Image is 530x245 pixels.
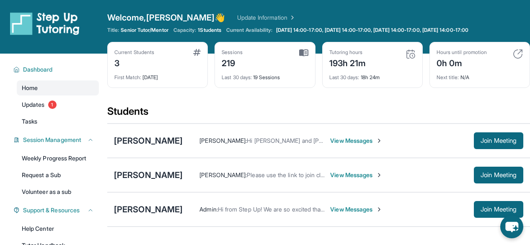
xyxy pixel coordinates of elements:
[376,206,383,213] img: Chevron-Right
[17,114,99,129] a: Tasks
[513,49,523,59] img: card
[287,13,296,22] img: Chevron Right
[330,171,383,179] span: View Messages
[114,74,141,80] span: First Match :
[22,117,37,126] span: Tasks
[222,69,308,81] div: 19 Sessions
[17,184,99,199] a: Volunteer as a sub
[199,206,217,213] span: Admin :
[198,27,221,34] span: 1 Students
[20,65,94,74] button: Dashboard
[193,49,201,56] img: card
[107,27,119,34] span: Title:
[329,49,366,56] div: Tutoring hours
[17,221,99,236] a: Help Center
[222,56,243,69] div: 219
[329,56,366,69] div: 193h 21m
[17,80,99,95] a: Home
[107,105,530,123] div: Students
[114,69,201,81] div: [DATE]
[114,135,183,147] div: [PERSON_NAME]
[500,215,523,238] button: chat-button
[17,97,99,112] a: Updates1
[20,206,94,214] button: Support & Resources
[199,171,247,178] span: [PERSON_NAME] :
[22,101,45,109] span: Updates
[330,137,383,145] span: View Messages
[23,65,53,74] span: Dashboard
[406,49,416,59] img: card
[329,69,416,81] div: 18h 24m
[17,151,99,166] a: Weekly Progress Report
[114,169,183,181] div: [PERSON_NAME]
[481,138,517,143] span: Join Meeting
[474,132,523,149] button: Join Meeting
[114,204,183,215] div: [PERSON_NAME]
[22,84,38,92] span: Home
[376,172,383,178] img: Chevron-Right
[10,12,80,35] img: logo
[226,27,272,34] span: Current Availability:
[299,49,308,57] img: card
[437,74,459,80] span: Next title :
[107,12,225,23] span: Welcome, [PERSON_NAME] 👋
[274,27,470,34] a: [DATE] 14:00-17:00, [DATE] 14:00-17:00, [DATE] 14:00-17:00, [DATE] 14:00-17:00
[173,27,196,34] span: Capacity:
[222,74,252,80] span: Last 30 days :
[474,201,523,218] button: Join Meeting
[437,49,487,56] div: Hours until promotion
[474,167,523,183] button: Join Meeting
[114,49,154,56] div: Current Students
[437,56,487,69] div: 0h 0m
[114,56,154,69] div: 3
[481,173,517,178] span: Join Meeting
[237,13,296,22] a: Update Information
[48,101,57,109] span: 1
[329,74,359,80] span: Last 30 days :
[17,168,99,183] a: Request a Sub
[376,137,383,144] img: Chevron-Right
[330,205,383,214] span: View Messages
[121,27,168,34] span: Senior Tutor/Mentor
[481,207,517,212] span: Join Meeting
[276,27,468,34] span: [DATE] 14:00-17:00, [DATE] 14:00-17:00, [DATE] 14:00-17:00, [DATE] 14:00-17:00
[222,49,243,56] div: Sessions
[20,136,94,144] button: Session Management
[23,206,80,214] span: Support & Resources
[199,137,247,144] span: [PERSON_NAME] :
[247,171,442,178] span: Please use the link to join class on [DATE] ([DATE]) at 4 pm for Angelique.
[437,69,523,81] div: N/A
[23,136,81,144] span: Session Management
